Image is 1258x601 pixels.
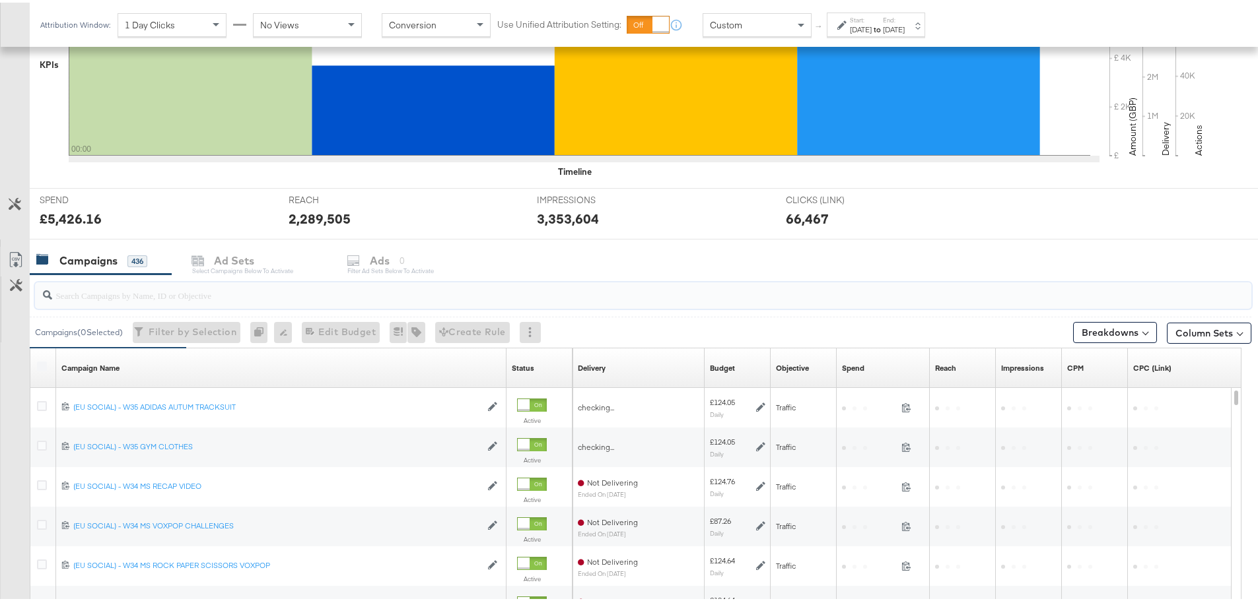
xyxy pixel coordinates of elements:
button: Breakdowns [1073,319,1157,340]
div: £124.05 [710,395,735,405]
label: Use Unified Attribution Setting: [497,16,621,28]
a: (EU SOCIAL) - W34 MS ROCK PAPER SCISSORS VOXPOP [73,557,481,569]
text: Actions [1193,122,1205,153]
div: Delivery [578,360,606,371]
div: 436 [127,253,147,265]
span: Not Delivering [587,515,638,524]
div: Budget [710,360,735,371]
div: [DATE] [883,22,905,32]
label: Active [517,532,547,541]
div: 66,467 [786,206,829,226]
a: The maximum amount you're willing to spend on your ads, on average each day or over the lifetime ... [710,360,735,371]
div: Objective [776,360,809,371]
div: £124.64 [710,553,735,563]
sub: Daily [710,487,724,495]
label: End: [883,13,905,22]
span: Traffic [776,558,796,568]
div: CPM [1067,360,1084,371]
span: SPEND [40,191,139,204]
div: 0 [250,319,274,340]
sub: Daily [710,408,724,416]
div: Spend [842,360,864,371]
a: The number of people your ad was served to. [935,360,956,371]
text: Amount (GBP) [1127,95,1138,153]
span: Custom [710,16,742,28]
div: £5,426.16 [40,206,102,226]
a: The average cost for each link click you've received from your ad. [1133,360,1171,371]
text: Delivery [1160,119,1171,153]
a: (EU SOCIAL) - W34 MS RECAP VIDEO [73,478,481,490]
sub: Daily [710,447,724,455]
a: (EU SOCIAL) - W35 ADIDAS AUTUM TRACKSUIT [73,399,481,410]
span: Traffic [776,479,796,489]
span: Traffic [776,400,796,410]
label: Active [517,493,547,501]
div: Campaigns ( 0 Selected) [35,324,123,336]
span: IMPRESSIONS [537,191,636,204]
div: £124.05 [710,434,735,445]
div: Status [512,360,534,371]
div: KPIs [40,56,59,69]
div: (EU SOCIAL) - W34 MS RECAP VIDEO [73,478,481,489]
label: Active [517,572,547,581]
span: Traffic [776,519,796,528]
span: Traffic [776,439,796,449]
a: The number of times your ad was served. On mobile apps an ad is counted as served the first time ... [1001,360,1044,371]
div: Campaign Name [61,360,120,371]
sub: Daily [710,526,724,534]
div: (EU SOCIAL) - W35 ADIDAS AUTUM TRACKSUIT [73,399,481,410]
div: CPC (Link) [1133,360,1171,371]
sub: ended on [DATE] [578,488,638,495]
span: ↑ [813,22,825,27]
sub: ended on [DATE] [578,528,638,535]
div: [DATE] [850,22,872,32]
span: checking... [578,400,614,410]
span: checking... [578,439,614,449]
button: Column Sets [1167,320,1251,341]
span: No Views [260,16,299,28]
a: (EU SOCIAL) - W35 GYM CLOTHES [73,439,481,450]
label: Start: [850,13,872,22]
span: Not Delivering [587,554,638,564]
a: Reflects the ability of your Ad Campaign to achieve delivery based on ad states, schedule and bud... [578,360,606,371]
div: 2,289,505 [289,206,351,226]
span: CLICKS (LINK) [786,191,885,204]
label: Active [517,453,547,462]
div: Attribution Window: [40,18,111,27]
span: 1 Day Clicks [125,16,175,28]
a: Shows the current state of your Ad Campaign. [512,360,534,371]
label: Active [517,414,547,422]
input: Search Campaigns by Name, ID or Objective [52,274,1140,300]
div: Timeline [558,163,592,175]
span: Not Delivering [587,475,638,485]
div: Reach [935,360,956,371]
a: Your campaign name. [61,360,120,371]
a: The average cost you've paid to have 1,000 impressions of your ad. [1067,360,1084,371]
div: (EU SOCIAL) - W34 MS ROCK PAPER SCISSORS VOXPOP [73,557,481,568]
div: £87.26 [710,513,731,524]
div: Impressions [1001,360,1044,371]
div: Campaigns [59,251,118,266]
strong: to [872,22,883,32]
sub: Daily [710,566,724,574]
sub: ended on [DATE] [578,567,638,575]
span: Conversion [389,16,437,28]
a: (EU SOCIAL) - W34 MS VOXPOP CHALLENGES [73,518,481,529]
a: The total amount spent to date. [842,360,864,371]
span: REACH [289,191,388,204]
a: Your campaign's objective. [776,360,809,371]
div: 3,353,604 [537,206,599,226]
div: £124.76 [710,474,735,484]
